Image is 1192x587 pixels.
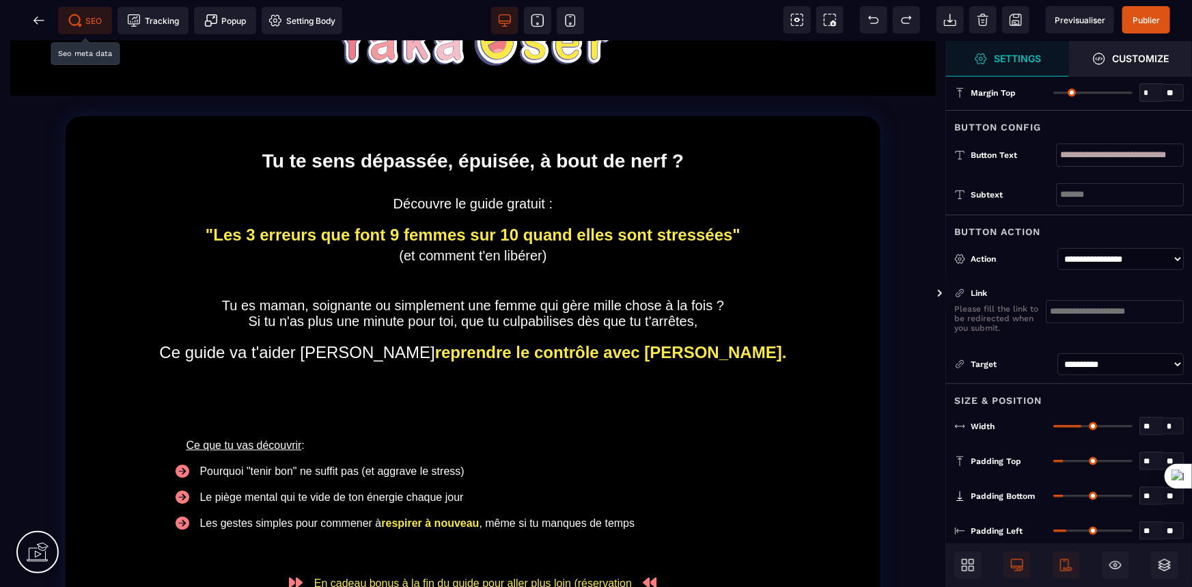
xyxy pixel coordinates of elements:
span: Hide/Show Block [1102,551,1129,579]
text: Ce guide va t'aider [PERSON_NAME] [100,299,846,325]
strong: Customize [1113,53,1169,64]
u: Ce que tu vas découvrir [186,398,302,410]
span: Mobile Only [1053,551,1080,579]
text: Découvre le guide gratuit : [100,155,846,181]
span: Settings [946,41,1069,77]
text: Tu es maman, soignante ou simplement une femme qui gère mille chose à la fois ? Si tu n'as plus u... [100,257,846,299]
b: respirer à nouveau [381,476,479,488]
div: Button Text [971,148,1056,162]
u: Ce que tu vas découvrir [100,325,215,336]
span: Tracking [127,14,179,27]
span: Preview [1046,6,1114,33]
span: Margin Top [971,87,1016,98]
span: Open Layers [1151,551,1178,579]
div: Action [971,252,1052,266]
span: Padding Top [971,456,1021,467]
span: SEO [68,14,102,27]
div: Size & Position [946,383,1192,409]
span: View components [784,6,811,33]
text: "Les 3 erreurs que font 9 femmes sur 10 quand elles sont stressées" [100,181,846,207]
span: Padding Bottom [971,491,1035,502]
span: Publier [1133,15,1160,25]
span: (et comment t'en libérer) [399,207,546,222]
span: Desktop Only [1003,551,1031,579]
div: Le piège mental qui te vide de ton énergie chaque jour [193,450,777,463]
span: Padding Left [971,525,1023,536]
span: Screenshot [816,6,844,33]
text: En cadeau bonus à la fin du guide pour aller plus loin (réservation d'un offert) [303,519,643,564]
span: Popup [204,14,247,27]
div: : [100,325,846,337]
span: Open Style Manager [1069,41,1192,77]
span: Previsualiser [1055,15,1105,25]
div: Target [954,357,1052,371]
div: : [180,398,777,411]
div: Link [954,286,1046,300]
div: Button Config [946,110,1192,135]
p: Please fill the link to be redirected when you submit. [954,304,1046,333]
div: Pourquoi "tenir bon" ne suffit pas (et aggrave le stress) [193,424,777,437]
div: Subtext [971,188,1056,202]
span: Width [971,421,995,432]
span: Setting Body [268,14,335,27]
b: Tu te sens dépassée, épuisée, à bout de nerf ? [262,109,684,131]
span: Open Blocks [954,551,982,579]
div: Button Action [946,215,1192,240]
strong: Settings [995,53,1042,64]
div: Les gestes simples pour commener à , même si tu manques de temps [193,476,777,489]
b: reprendre le contrôle avec [PERSON_NAME]. [435,302,787,320]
